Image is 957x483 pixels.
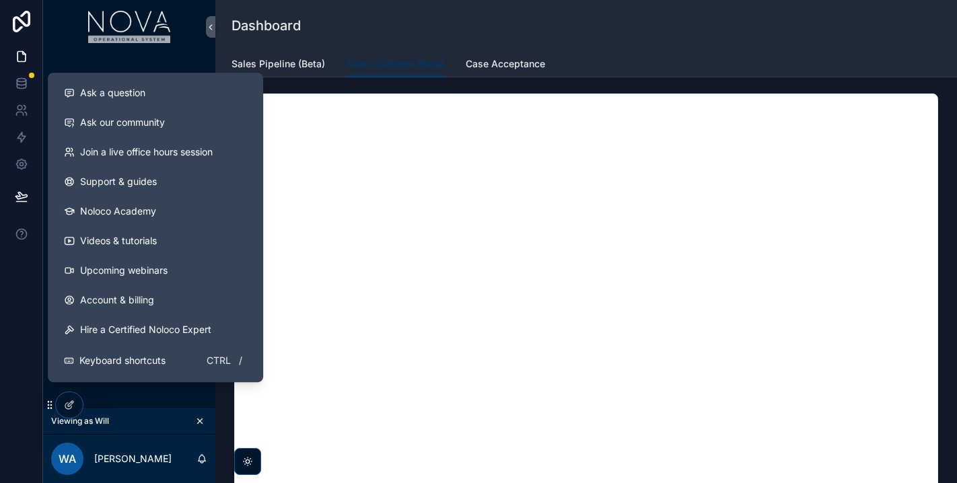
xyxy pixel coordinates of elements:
[80,264,168,277] span: Upcoming webinars
[53,256,258,285] a: Upcoming webinars
[79,354,166,367] span: Keyboard shortcuts
[80,145,213,159] span: Join a live office hours session
[347,57,444,71] span: Sales Outcome (Beta)
[80,234,157,248] span: Videos & tutorials
[53,167,258,196] a: Support & guides
[80,175,157,188] span: Support & guides
[205,352,232,369] span: Ctrl
[53,285,258,315] a: Account & billing
[347,52,444,77] a: Sales Outcome (Beta)
[53,344,258,377] button: Keyboard shortcutsCtrl/
[53,226,258,256] a: Videos & tutorials
[53,196,258,226] a: Noloco Academy
[80,205,156,218] span: Noloco Academy
[53,137,258,167] a: Join a live office hours session
[53,108,258,137] a: Ask our community
[53,315,258,344] button: Hire a Certified Noloco Expert
[43,54,215,344] div: scrollable content
[80,116,165,129] span: Ask our community
[59,451,76,467] span: WA
[53,78,258,108] button: Ask a question
[94,452,172,466] p: [PERSON_NAME]
[80,293,154,307] span: Account & billing
[88,11,171,43] img: App logo
[80,323,211,336] span: Hire a Certified Noloco Expert
[466,52,545,79] a: Case Acceptance
[235,355,246,366] span: /
[232,16,301,35] h1: Dashboard
[232,52,325,79] a: Sales Pipeline (Beta)
[80,86,145,100] span: Ask a question
[51,416,109,426] span: Viewing as Will
[232,57,325,71] span: Sales Pipeline (Beta)
[466,57,545,71] span: Case Acceptance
